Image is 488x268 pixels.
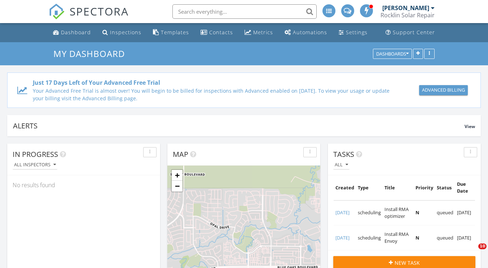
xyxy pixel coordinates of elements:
[478,243,487,249] span: 10
[416,209,419,216] b: N
[209,29,233,36] div: Contacts
[61,29,91,36] div: Dashboard
[383,26,438,39] a: Support Center
[172,181,183,192] a: Zoom out
[53,48,131,60] a: My Dashboard
[465,123,475,129] span: View
[419,85,468,95] button: Advanced Billing
[173,149,188,159] span: Map
[13,160,57,170] button: All Inspectors
[50,26,94,39] a: Dashboard
[242,26,276,39] a: Metrics
[356,225,383,250] td: scheduling
[13,149,58,159] span: In Progress
[110,29,141,36] div: Inspections
[100,26,144,39] a: Inspections
[383,175,414,200] td: Title
[435,175,455,200] td: Status
[336,26,370,39] a: Settings
[416,234,419,241] b: N
[333,149,354,159] span: Tasks
[14,162,56,167] div: All Inspectors
[70,4,129,19] span: SPECTORA
[435,200,455,225] td: queued
[282,26,330,39] a: Automations (Advanced)
[384,206,409,219] span: Install RMA optimizer
[455,225,475,250] td: [DATE]
[198,26,236,39] a: Contacts
[373,49,412,59] button: Dashboards
[33,78,398,87] div: Just 17 Days Left of Your Advanced Free Trial
[13,121,465,131] div: Alerts
[172,4,317,19] input: Search everything...
[335,234,349,241] a: [DATE]
[346,29,368,36] div: Settings
[333,160,349,170] button: All
[376,51,409,56] div: Dashboards
[49,10,129,25] a: SPECTORA
[356,200,383,225] td: scheduling
[356,175,383,200] td: Type
[293,29,327,36] div: Automations
[435,225,455,250] td: queued
[253,29,273,36] div: Metrics
[393,29,435,36] div: Support Center
[7,175,160,195] div: No results found
[395,259,420,267] span: New Task
[335,162,348,167] div: All
[334,175,356,200] td: Created
[172,170,183,181] a: Zoom in
[335,209,349,216] a: [DATE]
[422,87,465,94] div: Advanced Billing
[49,4,65,19] img: The Best Home Inspection Software - Spectora
[384,231,409,244] span: Install RMA Envoy
[414,175,435,200] td: Priority
[150,26,192,39] a: Templates
[161,29,189,36] div: Templates
[33,87,398,102] div: Your Advanced Free Trial is almost over! You will begin to be billed for inspections with Advance...
[382,4,429,12] div: [PERSON_NAME]
[463,243,481,261] iframe: Intercom live chat
[455,200,475,225] td: [DATE]
[455,175,475,200] td: Due Date
[381,12,435,19] div: Rocklin Solar Repair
